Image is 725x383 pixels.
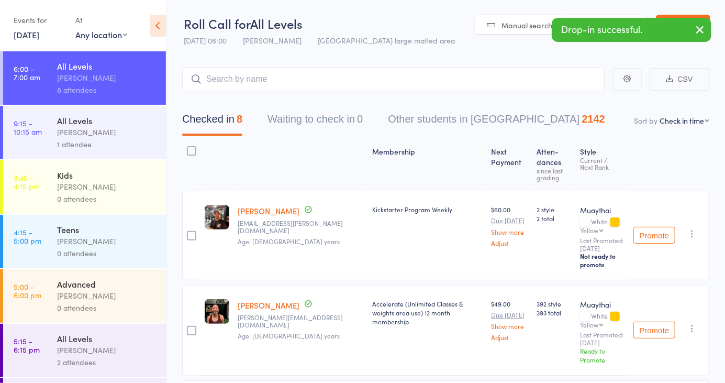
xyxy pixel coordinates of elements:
time: 6:00 - 7:00 am [14,64,40,81]
div: 8 [237,113,242,125]
a: [PERSON_NAME] [238,300,299,311]
div: [PERSON_NAME] [57,181,157,193]
div: Next Payment [487,141,532,186]
small: ben.parker@goldcoastfc.com.au [238,220,364,235]
button: Checked in8 [182,108,242,136]
div: At [75,12,127,29]
a: Adjust [491,239,528,246]
div: [PERSON_NAME] [57,344,157,356]
a: 6:00 -7:00 amAll Levels[PERSON_NAME]8 attendees [3,51,166,105]
a: 9:15 -10:15 amAll Levels[PERSON_NAME]1 attendee [3,106,166,159]
span: 2 total [537,214,572,223]
div: [PERSON_NAME] [57,235,157,247]
input: Search by name [182,67,605,91]
div: [PERSON_NAME] [57,290,157,302]
div: Check in time [660,115,704,126]
span: [GEOGRAPHIC_DATA] large matted area [318,35,455,46]
div: Current / Next Rank [580,157,625,170]
div: 1 attendee [57,138,157,150]
div: 2142 [582,113,605,125]
span: Manual search [501,20,552,30]
div: $49.00 [491,299,528,341]
span: [DATE] 06:00 [184,35,227,46]
a: [PERSON_NAME] [238,205,299,216]
div: Kids [57,169,157,181]
span: 392 style [537,299,572,308]
time: 4:15 - 5:00 pm [14,228,41,245]
span: [PERSON_NAME] [243,35,302,46]
div: Accelerate (Unlimited Classes & weights area use) 12 month membership [372,299,483,326]
div: Kickstarter Program Weekly [372,205,483,214]
div: Muaythai [580,205,625,215]
a: Adjust [491,334,528,341]
small: Last Promoted: [DATE] [580,331,625,346]
span: Age: [DEMOGRAPHIC_DATA] years [238,237,340,246]
div: 2 attendees [57,356,157,368]
button: Promote [633,227,675,244]
div: Muaythai [580,299,625,310]
img: image1760344712.png [205,205,229,229]
div: Any location [75,29,127,40]
a: [DATE] [14,29,39,40]
a: 5:15 -6:15 pmAll Levels[PERSON_NAME]2 attendees [3,324,166,377]
small: Last Promoted: [DATE] [580,237,625,252]
div: White [580,312,625,328]
img: image1721126179.png [205,299,229,324]
time: 3:45 - 4:15 pm [14,173,40,190]
div: Style [576,141,629,186]
button: Waiting to check in0 [267,108,363,136]
div: All Levels [57,60,157,72]
span: Age: [DEMOGRAPHIC_DATA] years [238,331,340,340]
div: Drop-in successful. [552,18,711,42]
div: White [580,218,625,234]
div: 0 [357,113,363,125]
span: 393 total [537,308,572,317]
small: Due [DATE] [491,217,528,224]
div: $60.00 [491,205,528,246]
a: 4:15 -5:00 pmTeens[PERSON_NAME]0 attendees [3,215,166,268]
div: Advanced [57,278,157,290]
time: 5:15 - 6:15 pm [14,337,40,354]
a: 3:45 -4:15 pmKids[PERSON_NAME]0 attendees [3,160,166,214]
span: Roll Call for [184,15,250,32]
div: Membership [368,141,487,186]
small: michelle.li.1996@gmail.com [238,314,364,329]
div: Yellow [580,321,598,328]
div: Atten­dances [533,141,576,186]
div: Yellow [580,227,598,234]
div: 0 attendees [57,247,157,259]
label: Sort by [634,115,657,126]
div: All Levels [57,115,157,126]
div: [PERSON_NAME] [57,126,157,138]
small: Due [DATE] [491,311,528,319]
span: All Levels [250,15,303,32]
div: Events for [14,12,65,29]
time: 9:15 - 10:15 am [14,119,42,136]
a: 5:00 -6:00 pmAdvanced[PERSON_NAME]0 attendees [3,269,166,323]
div: Not ready to promote [580,252,625,269]
a: Exit roll call [656,15,710,36]
div: Ready to Promote [580,346,625,364]
div: 8 attendees [57,84,157,96]
div: 0 attendees [57,302,157,314]
button: CSV [650,68,709,91]
div: All Levels [57,333,157,344]
div: 0 attendees [57,193,157,205]
a: Show more [491,228,528,235]
time: 5:00 - 6:00 pm [14,282,41,299]
span: 2 style [537,205,572,214]
div: Teens [57,224,157,235]
button: Other students in [GEOGRAPHIC_DATA]2142 [388,108,605,136]
a: Show more [491,323,528,330]
div: [PERSON_NAME] [57,72,157,84]
button: Promote [633,322,675,338]
div: since last grading [537,167,572,181]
